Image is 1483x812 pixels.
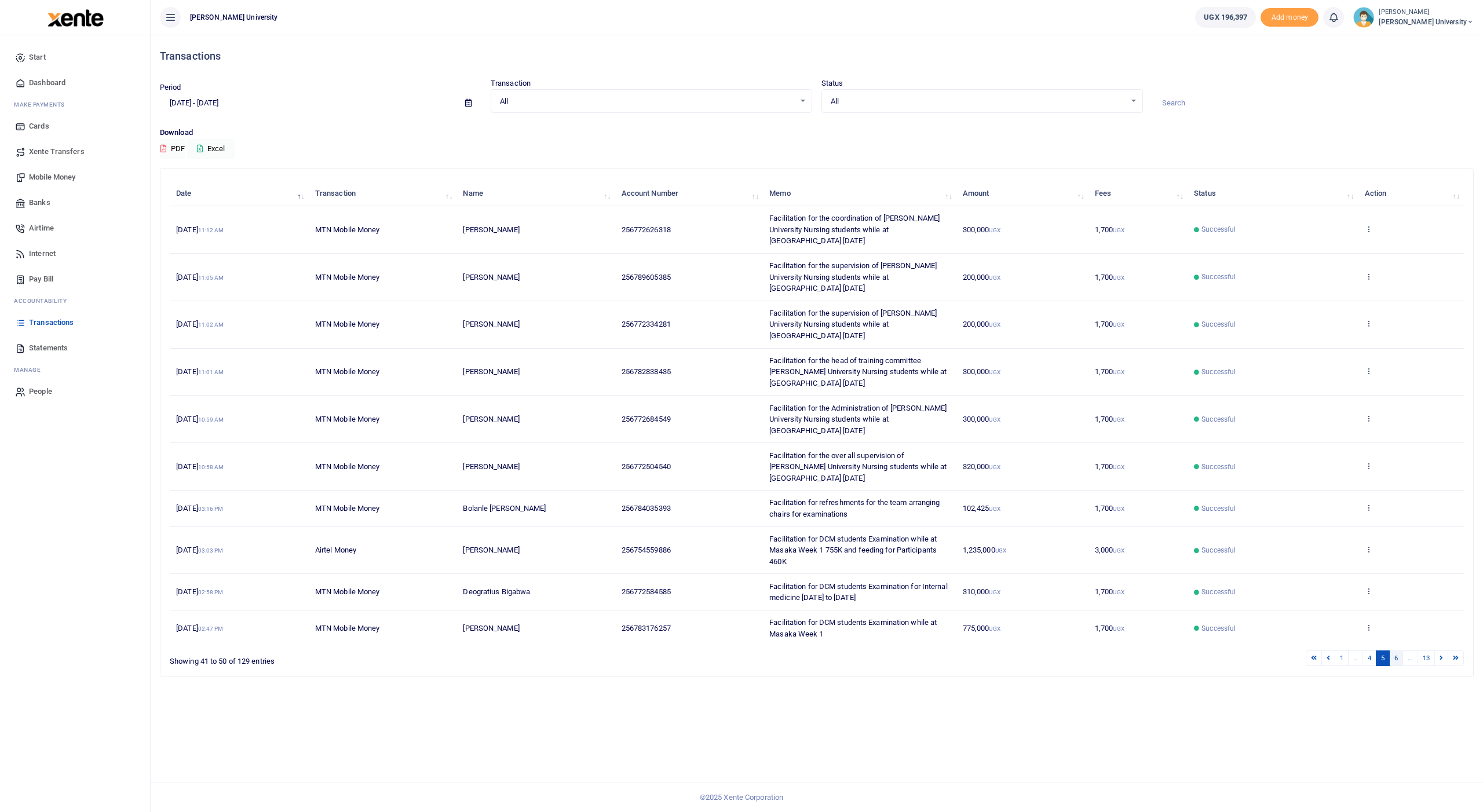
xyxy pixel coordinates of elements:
span: Successful [1201,272,1236,282]
span: Successful [1201,545,1236,555]
span: Facilitation for DCM students Examination while at Masaka Week 1 755K and feeding for Participant... [769,535,937,566]
span: Start [29,52,46,63]
span: Facilitation for the over all supervision of [PERSON_NAME] University Nursing students while at [... [769,451,947,482]
span: All [831,96,1126,107]
span: [PERSON_NAME] [463,415,519,423]
li: Toup your wallet [1261,8,1318,27]
a: Pay Bill [9,266,141,292]
a: 1 [1335,650,1349,666]
input: Search [1152,93,1474,113]
small: UGX [1113,547,1124,554]
small: UGX [1113,227,1124,233]
span: Dashboard [29,77,65,89]
span: 102,425 [963,504,1000,513]
button: Excel [187,139,235,159]
span: ake Payments [20,101,65,108]
th: Name: activate to sort column ascending [456,181,615,206]
span: 1,700 [1095,225,1124,234]
span: [PERSON_NAME] [463,624,519,632]
small: 10:59 AM [198,416,224,423]
a: UGX 196,397 [1195,7,1256,28]
label: Period [160,82,181,93]
span: Bolanle [PERSON_NAME] [463,504,546,513]
span: [PERSON_NAME] University [1379,17,1474,27]
span: All [500,96,795,107]
span: [PERSON_NAME] University [185,12,282,23]
span: 256772584585 [622,587,671,596]
span: Facilitation for the supervision of [PERSON_NAME] University Nursing students while at [GEOGRAPHI... [769,309,937,340]
span: 300,000 [963,415,1000,423]
span: Facilitation for refreshments for the team arranging chairs for examinations [769,498,940,518]
a: Airtime [9,215,141,241]
span: Facilitation for the coordination of [PERSON_NAME] University Nursing students while at [GEOGRAPH... [769,214,940,245]
small: UGX [1113,321,1124,328]
span: MTN Mobile Money [315,624,380,632]
th: Amount: activate to sort column ascending [956,181,1088,206]
span: Banks [29,197,50,209]
a: Xente Transfers [9,139,141,164]
span: Deogratius Bigabwa [463,587,530,596]
small: UGX [1113,275,1124,281]
small: UGX [1113,626,1124,632]
small: UGX [989,275,1000,281]
span: 300,000 [963,225,1000,234]
span: countability [23,298,67,304]
a: 6 [1389,650,1403,666]
span: [PERSON_NAME] [463,225,519,234]
small: UGX [995,547,1006,554]
span: Xente Transfers [29,146,85,158]
li: Wallet ballance [1190,7,1261,28]
img: logo-large [48,9,104,27]
small: UGX [989,227,1000,233]
a: Dashboard [9,70,141,96]
small: 03:03 PM [198,547,224,554]
span: MTN Mobile Money [315,415,380,423]
th: Account Number: activate to sort column ascending [615,181,763,206]
small: UGX [1113,464,1124,470]
span: 200,000 [963,320,1000,328]
span: Airtel Money [315,546,356,554]
span: 775,000 [963,624,1000,632]
a: 5 [1376,650,1390,666]
small: UGX [989,416,1000,423]
small: UGX [1113,369,1124,375]
span: Facilitation for DCM students Examination for Internal medicine [DATE] to [DATE] [769,582,947,602]
a: Mobile Money [9,164,141,190]
a: Transactions [9,310,141,335]
button: PDF [160,139,185,159]
a: 4 [1363,650,1376,666]
span: 256782838435 [622,367,671,376]
span: 1,700 [1095,415,1124,423]
small: 11:12 AM [198,227,224,233]
span: [DATE] [176,415,224,423]
span: [DATE] [176,367,224,376]
small: [PERSON_NAME] [1379,8,1474,17]
small: 03:16 PM [198,506,224,512]
small: 02:47 PM [198,626,224,632]
span: Transactions [29,317,74,328]
a: Add money [1261,12,1318,21]
span: 256789605385 [622,273,671,281]
a: 13 [1418,650,1435,666]
li: M [9,96,141,114]
span: 256772504540 [622,462,671,471]
label: Status [821,78,843,89]
small: UGX [989,506,1000,512]
a: profile-user [PERSON_NAME] [PERSON_NAME] University [1353,7,1474,28]
span: 1,700 [1095,624,1124,632]
span: 256772626318 [622,225,671,234]
span: Statements [29,342,68,354]
span: 256783176257 [622,624,671,632]
span: MTN Mobile Money [315,273,380,281]
div: Showing 41 to 50 of 129 entries [170,649,704,667]
small: 02:58 PM [198,589,224,595]
a: Internet [9,241,141,266]
h4: Transactions [160,50,1474,63]
span: 1,700 [1095,462,1124,471]
span: Successful [1201,623,1236,634]
small: UGX [989,321,1000,328]
span: 256754559886 [622,546,671,554]
span: Facilitation for DCM students Examination while at Masaka Week 1 [769,618,937,638]
span: Facilitation for the Administration of [PERSON_NAME] University Nursing students while at [GEOGRA... [769,404,947,435]
span: MTN Mobile Money [315,504,380,513]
